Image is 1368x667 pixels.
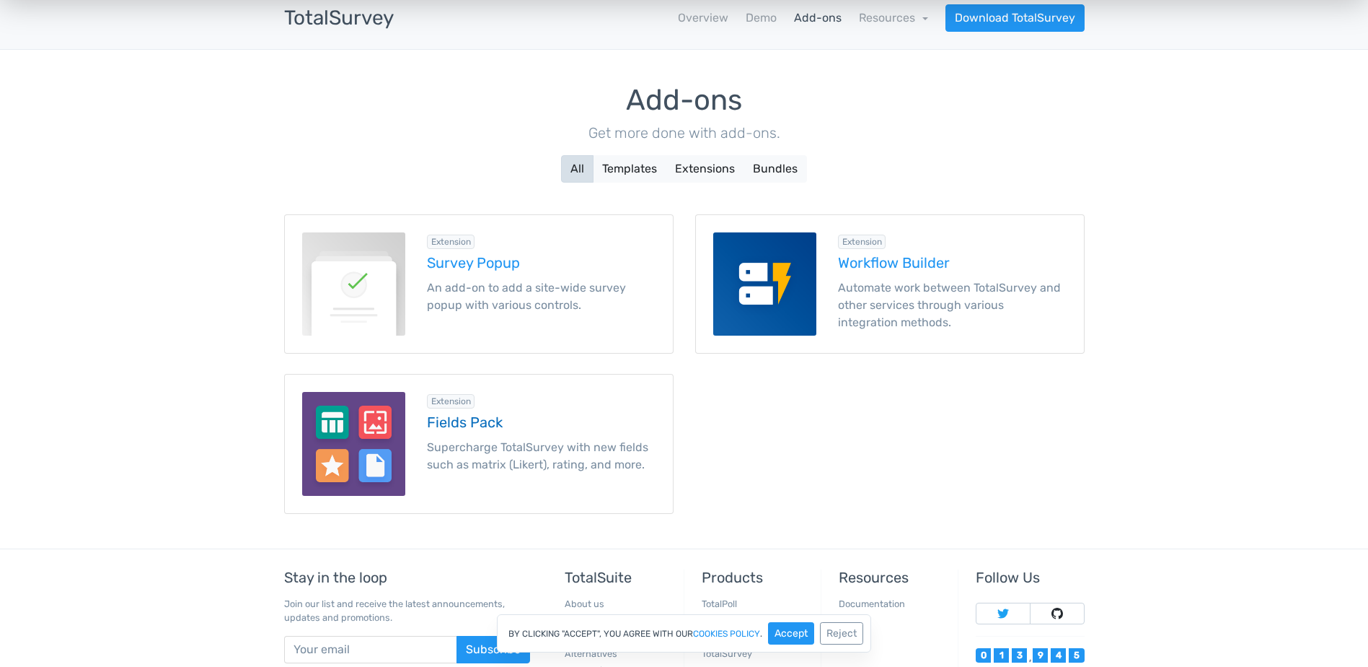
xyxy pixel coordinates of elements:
div: Extension [427,235,475,249]
img: Survey Popup for TotalSurvey [302,232,405,336]
a: Workflow Builder for TotalSurvey Extension Workflow Builder Automate work between TotalSurvey and... [695,214,1085,354]
div: 9 [1033,648,1048,663]
h5: TotalSuite [565,570,673,585]
a: TotalSurvey [702,648,752,659]
img: Fields Pack for TotalSurvey [302,392,405,495]
h5: Workflow Builder extension for TotalSurvey [838,255,1067,271]
a: Demo [746,9,777,27]
a: Resources [859,11,928,25]
img: Follow TotalSuite on Github [1051,608,1063,619]
div: 1 [994,648,1009,663]
h5: Follow Us [976,570,1084,585]
button: Reject [820,622,863,645]
div: , [1027,654,1033,663]
button: Templates [593,155,666,183]
h5: Products [702,570,810,585]
p: An add-on to add a site-wide survey popup with various controls. [427,279,656,314]
a: Survey Popup for TotalSurvey Extension Survey Popup An add-on to add a site-wide survey popup wit... [284,214,674,354]
p: Supercharge TotalSurvey with new fields such as matrix (Likert), rating, and more. [427,439,656,474]
div: 0 [976,648,991,663]
a: Documentation [839,598,905,609]
img: Follow TotalSuite on Twitter [997,608,1009,619]
a: cookies policy [693,629,760,638]
a: Add-ons [794,9,842,27]
h3: TotalSurvey [284,7,394,30]
h5: Stay in the loop [284,570,530,585]
h5: Survey Popup extension for TotalSurvey [427,255,656,271]
img: Workflow Builder for TotalSurvey [713,232,816,336]
div: 4 [1051,648,1066,663]
a: About us [565,598,604,609]
div: By clicking "Accept", you agree with our . [497,614,871,653]
a: Download TotalSurvey [945,4,1085,32]
button: Accept [768,622,814,645]
button: All [561,155,593,183]
h5: Resources [839,570,947,585]
div: 5 [1069,648,1084,663]
h5: Fields Pack extension for TotalSurvey [427,414,656,430]
a: Overview [678,9,728,27]
a: TotalPoll [702,598,737,609]
p: Automate work between TotalSurvey and other services through various integration methods. [838,279,1067,331]
button: Extensions [666,155,744,183]
div: Extension [838,235,886,249]
div: Extension [427,394,475,409]
p: Join our list and receive the latest announcements, updates and promotions. [284,597,530,624]
div: 3 [1012,648,1027,663]
p: Get more done with add-ons. [284,122,1085,144]
a: Alternatives [565,648,617,659]
a: Fields Pack for TotalSurvey Extension Fields Pack Supercharge TotalSurvey with new fields such as... [284,374,674,513]
h1: Add-ons [284,84,1085,116]
button: Bundles [743,155,807,183]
